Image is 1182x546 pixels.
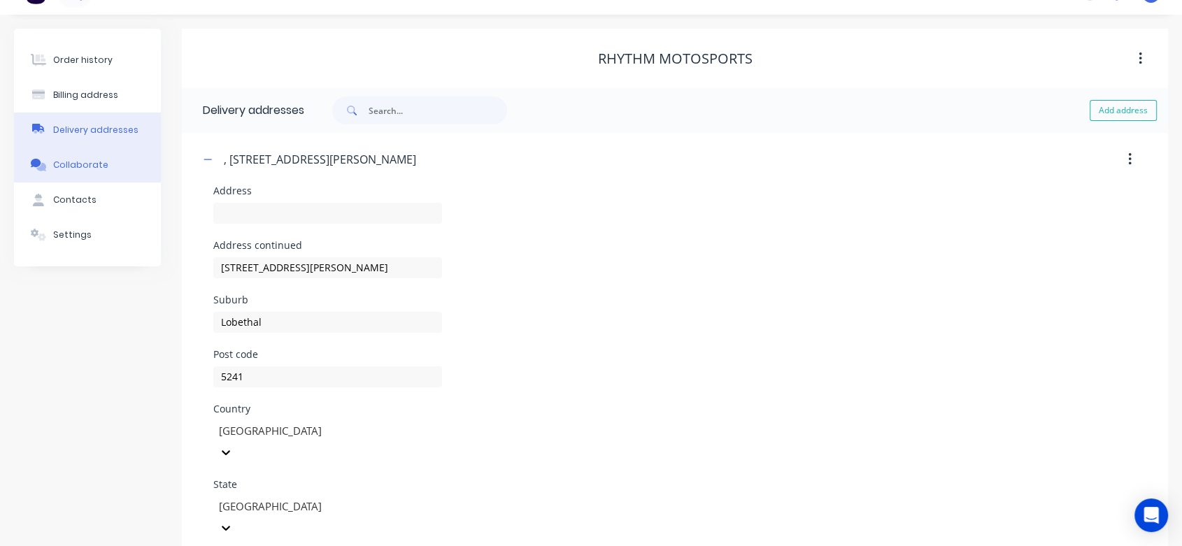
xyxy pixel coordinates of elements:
[53,159,108,171] div: Collaborate
[14,113,161,148] button: Delivery addresses
[14,182,161,217] button: Contacts
[14,217,161,252] button: Settings
[53,124,138,136] div: Delivery addresses
[53,194,97,206] div: Contacts
[224,151,416,168] div: , [STREET_ADDRESS][PERSON_NAME]
[213,404,442,414] div: Country
[182,88,304,133] div: Delivery addresses
[14,78,161,113] button: Billing address
[213,186,442,196] div: Address
[213,295,442,305] div: Suburb
[1134,498,1168,532] div: Open Intercom Messenger
[213,240,442,250] div: Address continued
[1090,100,1157,121] button: Add address
[14,43,161,78] button: Order history
[53,54,113,66] div: Order history
[213,350,442,359] div: Post code
[369,96,507,124] input: Search...
[598,50,753,67] div: Rhythm Motosports
[53,229,92,241] div: Settings
[213,480,442,489] div: State
[53,89,118,101] div: Billing address
[14,148,161,182] button: Collaborate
